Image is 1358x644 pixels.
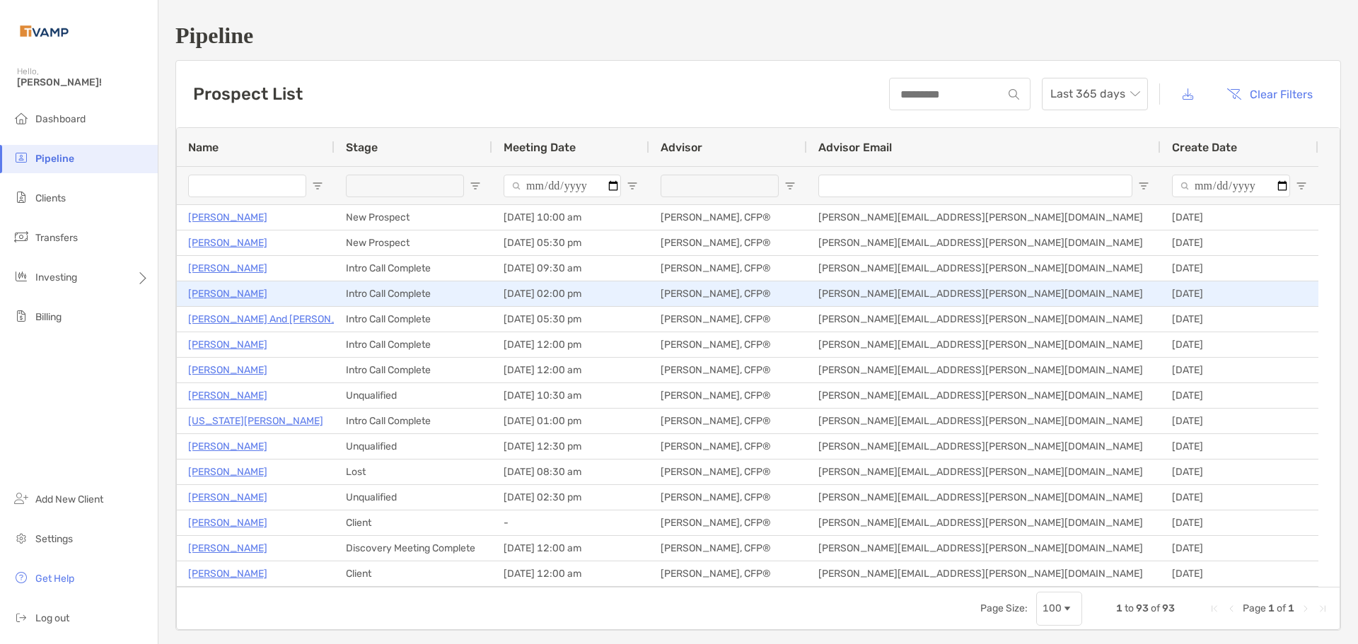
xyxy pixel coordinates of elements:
[818,141,892,154] span: Advisor Email
[807,536,1161,561] div: [PERSON_NAME][EMAIL_ADDRESS][PERSON_NAME][DOMAIN_NAME]
[1009,89,1019,100] img: input icon
[1161,485,1318,510] div: [DATE]
[335,485,492,510] div: Unqualified
[188,336,267,353] a: [PERSON_NAME]
[35,153,74,165] span: Pipeline
[35,271,77,283] span: Investing
[492,358,649,382] div: [DATE] 12:00 am
[13,609,30,626] img: logout icon
[188,387,267,404] a: [PERSON_NAME]
[807,332,1161,357] div: [PERSON_NAME][EMAIL_ADDRESS][PERSON_NAME][DOMAIN_NAME]
[17,6,71,57] img: Zoe Logo
[492,307,649,332] div: [DATE] 05:30 pm
[188,259,267,277] p: [PERSON_NAME]
[492,205,649,230] div: [DATE] 10:00 am
[188,539,267,557] a: [PERSON_NAME]
[1161,561,1318,586] div: [DATE]
[807,256,1161,281] div: [PERSON_NAME][EMAIL_ADDRESS][PERSON_NAME][DOMAIN_NAME]
[807,230,1161,255] div: [PERSON_NAME][EMAIL_ADDRESS][PERSON_NAME][DOMAIN_NAME]
[1296,180,1307,192] button: Open Filter Menu
[346,141,378,154] span: Stage
[1288,602,1294,614] span: 1
[335,383,492,408] div: Unqualified
[17,76,149,88] span: [PERSON_NAME]!
[470,180,481,192] button: Open Filter Menu
[1161,230,1318,255] div: [DATE]
[335,281,492,306] div: Intro Call Complete
[1161,434,1318,459] div: [DATE]
[492,434,649,459] div: [DATE] 12:30 pm
[335,536,492,561] div: Discovery Meeting Complete
[188,234,267,252] p: [PERSON_NAME]
[13,490,30,507] img: add_new_client icon
[1161,510,1318,535] div: [DATE]
[35,113,86,125] span: Dashboard
[1216,78,1323,110] button: Clear Filters
[492,256,649,281] div: [DATE] 09:30 am
[1161,256,1318,281] div: [DATE]
[649,459,807,484] div: [PERSON_NAME], CFP®
[1161,409,1318,433] div: [DATE]
[335,230,492,255] div: New Prospect
[504,141,576,154] span: Meeting Date
[807,409,1161,433] div: [PERSON_NAME][EMAIL_ADDRESS][PERSON_NAME][DOMAIN_NAME]
[1136,602,1149,614] span: 93
[335,561,492,586] div: Client
[649,256,807,281] div: [PERSON_NAME], CFP®
[492,383,649,408] div: [DATE] 10:30 am
[13,228,30,245] img: transfers icon
[188,514,267,532] a: [PERSON_NAME]
[649,281,807,306] div: [PERSON_NAME], CFP®
[1268,602,1275,614] span: 1
[188,412,323,430] a: [US_STATE][PERSON_NAME]
[807,561,1161,586] div: [PERSON_NAME][EMAIL_ADDRESS][PERSON_NAME][DOMAIN_NAME]
[13,268,30,285] img: investing icon
[1138,180,1149,192] button: Open Filter Menu
[188,285,267,303] p: [PERSON_NAME]
[1172,141,1237,154] span: Create Date
[175,23,1341,49] h1: Pipeline
[649,561,807,586] div: [PERSON_NAME], CFP®
[1161,332,1318,357] div: [DATE]
[312,180,323,192] button: Open Filter Menu
[1161,358,1318,382] div: [DATE]
[807,383,1161,408] div: [PERSON_NAME][EMAIL_ADDRESS][PERSON_NAME][DOMAIN_NAME]
[188,209,267,226] a: [PERSON_NAME]
[188,438,267,455] a: [PERSON_NAME]
[335,332,492,357] div: Intro Call Complete
[807,510,1161,535] div: [PERSON_NAME][EMAIL_ADDRESS][PERSON_NAME][DOMAIN_NAME]
[1300,603,1311,614] div: Next Page
[492,536,649,561] div: [DATE] 12:00 am
[35,533,73,545] span: Settings
[13,308,30,324] img: billing icon
[492,332,649,357] div: [DATE] 12:00 pm
[188,488,267,506] p: [PERSON_NAME]
[649,383,807,408] div: [PERSON_NAME], CFP®
[492,281,649,306] div: [DATE] 02:00 pm
[492,409,649,433] div: [DATE] 01:00 pm
[807,205,1161,230] div: [PERSON_NAME][EMAIL_ADDRESS][PERSON_NAME][DOMAIN_NAME]
[35,573,74,585] span: Get Help
[188,463,267,481] p: [PERSON_NAME]
[649,230,807,255] div: [PERSON_NAME], CFP®
[807,307,1161,332] div: [PERSON_NAME][EMAIL_ADDRESS][PERSON_NAME][DOMAIN_NAME]
[1161,205,1318,230] div: [DATE]
[335,409,492,433] div: Intro Call Complete
[13,569,30,586] img: get-help icon
[492,459,649,484] div: [DATE] 08:30 am
[649,409,807,433] div: [PERSON_NAME], CFP®
[1161,307,1318,332] div: [DATE]
[335,358,492,382] div: Intro Call Complete
[784,180,796,192] button: Open Filter Menu
[335,307,492,332] div: Intro Call Complete
[649,307,807,332] div: [PERSON_NAME], CFP®
[1243,602,1266,614] span: Page
[13,110,30,127] img: dashboard icon
[649,358,807,382] div: [PERSON_NAME], CFP®
[1277,602,1286,614] span: of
